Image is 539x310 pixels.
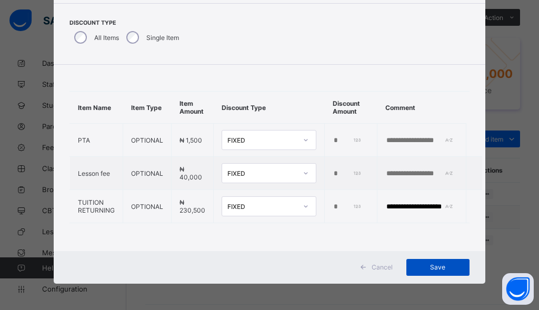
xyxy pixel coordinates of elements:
[172,92,214,124] th: Item Amount
[227,136,297,144] div: FIXED
[214,92,325,124] th: Discount Type
[502,273,534,305] button: Open asap
[123,157,172,190] td: OPTIONAL
[123,92,172,124] th: Item Type
[94,34,119,42] label: All Items
[70,190,123,223] td: TUITION RETURNING
[179,198,205,214] span: ₦ 230,500
[372,263,393,271] span: Cancel
[70,157,123,190] td: Lesson fee
[179,136,202,144] span: ₦ 1,500
[123,190,172,223] td: OPTIONAL
[325,92,377,124] th: Discount Amount
[377,92,466,124] th: Comment
[123,124,172,157] td: OPTIONAL
[179,165,202,181] span: ₦ 40,000
[69,19,182,26] span: Discount Type
[414,263,462,271] span: Save
[146,34,179,42] label: Single Item
[70,92,123,124] th: Item Name
[227,169,297,177] div: FIXED
[227,203,297,211] div: FIXED
[70,124,123,157] td: PTA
